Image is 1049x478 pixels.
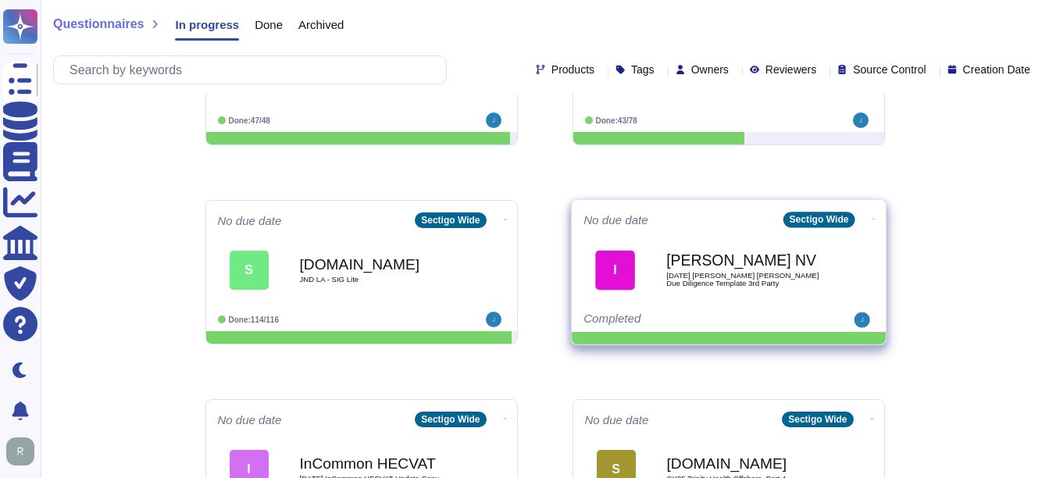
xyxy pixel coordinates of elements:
div: I [595,250,635,290]
b: [DOMAIN_NAME] [300,257,456,272]
span: No due date [218,414,282,426]
span: Done: 114/116 [229,316,280,324]
div: Sectigo Wide [783,212,855,227]
span: Questionnaires [53,18,144,30]
span: Reviewers [765,64,816,75]
img: user [6,437,34,466]
span: Archived [298,19,344,30]
span: Done: 43/78 [596,116,637,125]
span: [DATE] [PERSON_NAME] [PERSON_NAME] Due Diligence Template 3rd Party [666,272,824,287]
span: Creation Date [963,64,1030,75]
span: JND LA - SIG Lite [300,276,456,284]
b: InCommon HECVAT [300,456,456,471]
img: user [853,112,869,128]
input: Search by keywords [62,56,446,84]
div: Sectigo Wide [415,412,486,427]
div: Sectigo Wide [782,412,853,427]
span: Products [551,64,594,75]
span: Owners [691,64,729,75]
div: S [230,251,269,290]
span: No due date [218,215,282,227]
img: user [486,112,501,128]
button: user [3,434,45,469]
div: Completed [583,312,777,328]
img: user [854,312,869,328]
img: user [486,312,501,327]
span: Done [255,19,283,30]
b: [DOMAIN_NAME] [667,456,823,471]
b: [PERSON_NAME] NV [666,253,824,268]
span: Done: 47/48 [229,116,270,125]
span: In progress [175,19,239,30]
span: No due date [585,414,649,426]
span: Source Control [853,64,926,75]
span: Tags [631,64,655,75]
span: No due date [583,214,648,226]
div: Sectigo Wide [415,212,486,228]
